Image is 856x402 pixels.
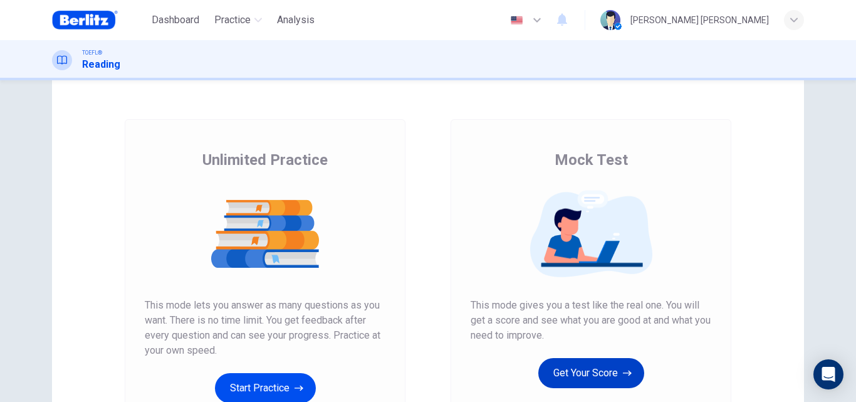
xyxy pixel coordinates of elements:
span: Practice [214,13,251,28]
a: Berlitz Brasil logo [52,8,147,33]
button: Practice [209,9,267,31]
span: Mock Test [555,150,628,170]
span: Dashboard [152,13,199,28]
img: en [509,16,525,25]
span: TOEFL® [82,48,102,57]
span: Unlimited Practice [202,150,328,170]
span: This mode gives you a test like the real one. You will get a score and see what you are good at a... [471,298,711,343]
img: Berlitz Brasil logo [52,8,118,33]
button: Dashboard [147,9,204,31]
span: Analysis [277,13,315,28]
span: This mode lets you answer as many questions as you want. There is no time limit. You get feedback... [145,298,385,358]
button: Get Your Score [538,358,644,388]
img: Profile picture [600,10,620,30]
button: Analysis [272,9,320,31]
h1: Reading [82,57,120,72]
div: Open Intercom Messenger [813,359,843,389]
div: [PERSON_NAME] [PERSON_NAME] [630,13,769,28]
